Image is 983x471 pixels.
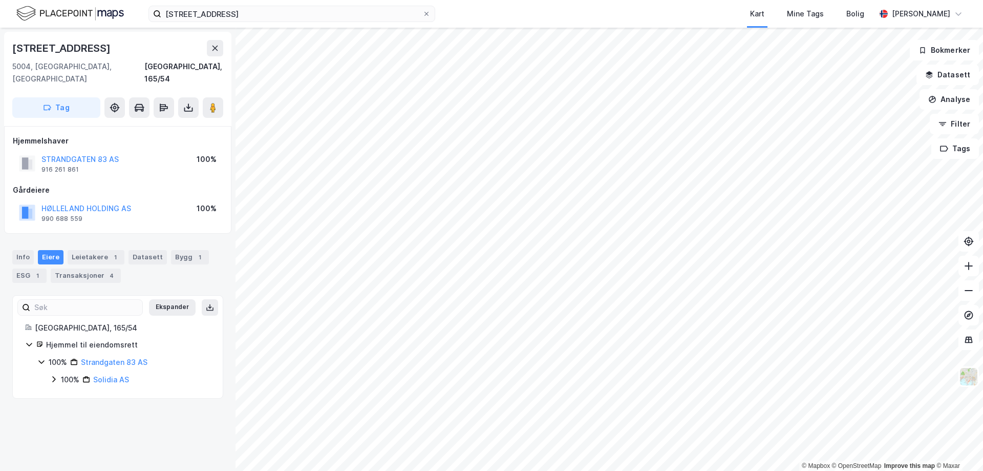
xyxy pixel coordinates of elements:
[49,356,67,368] div: 100%
[110,252,120,262] div: 1
[30,300,142,315] input: Søk
[12,60,144,85] div: 5004, [GEOGRAPHIC_DATA], [GEOGRAPHIC_DATA]
[81,358,147,366] a: Strandgaten 83 AS
[920,89,979,110] button: Analyse
[46,339,210,351] div: Hjemmel til eiendomsrett
[13,135,223,147] div: Hjemmelshaver
[161,6,422,22] input: Søk på adresse, matrikkel, gårdeiere, leietakere eller personer
[38,250,63,264] div: Eiere
[41,215,82,223] div: 990 688 559
[846,8,864,20] div: Bolig
[16,5,124,23] img: logo.f888ab2527a4732fd821a326f86c7f29.svg
[41,166,79,174] div: 916 261 861
[195,252,205,262] div: 1
[884,462,935,469] a: Improve this map
[32,271,42,281] div: 1
[93,375,129,384] a: Solidia AS
[35,322,210,334] div: [GEOGRAPHIC_DATA], 165/54
[129,250,167,264] div: Datasett
[959,367,978,386] img: Z
[197,202,217,215] div: 100%
[144,60,223,85] div: [GEOGRAPHIC_DATA], 165/54
[106,271,117,281] div: 4
[787,8,824,20] div: Mine Tags
[910,40,979,60] button: Bokmerker
[802,462,830,469] a: Mapbox
[197,153,217,166] div: 100%
[12,97,100,118] button: Tag
[931,138,979,159] button: Tags
[68,250,124,264] div: Leietakere
[12,269,47,283] div: ESG
[171,250,209,264] div: Bygg
[932,422,983,471] div: Kontrollprogram for chat
[750,8,764,20] div: Kart
[832,462,882,469] a: OpenStreetMap
[932,422,983,471] iframe: Chat Widget
[916,65,979,85] button: Datasett
[51,269,121,283] div: Transaksjoner
[149,299,196,316] button: Ekspander
[12,40,113,56] div: [STREET_ADDRESS]
[892,8,950,20] div: [PERSON_NAME]
[12,250,34,264] div: Info
[930,114,979,134] button: Filter
[13,184,223,196] div: Gårdeiere
[61,374,79,386] div: 100%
